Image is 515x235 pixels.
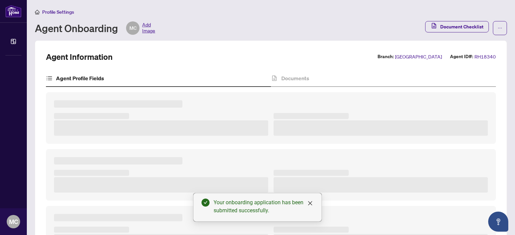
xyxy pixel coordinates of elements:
span: ellipsis [498,26,502,30]
span: close [307,201,313,206]
span: Profile Settings [42,9,74,15]
span: RH18340 [474,53,496,61]
label: Branch: [378,53,394,61]
a: Close [306,200,314,207]
span: [GEOGRAPHIC_DATA] [395,53,442,61]
span: MC [9,217,18,226]
span: Document Checklist [440,21,483,32]
h2: Agent Information [46,51,113,62]
label: Agent ID#: [450,53,473,61]
span: check-circle [202,199,210,207]
h4: Documents [281,74,309,82]
button: Document Checklist [425,21,489,32]
div: Agent Onboarding [35,21,155,35]
span: home [35,10,40,14]
h4: Agent Profile Fields [56,74,104,82]
button: Open asap [488,212,508,232]
span: Add Image [142,21,155,35]
span: MC [129,24,136,32]
div: Your onboarding application has been submitted successfully. [214,199,313,215]
img: logo [5,5,21,17]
